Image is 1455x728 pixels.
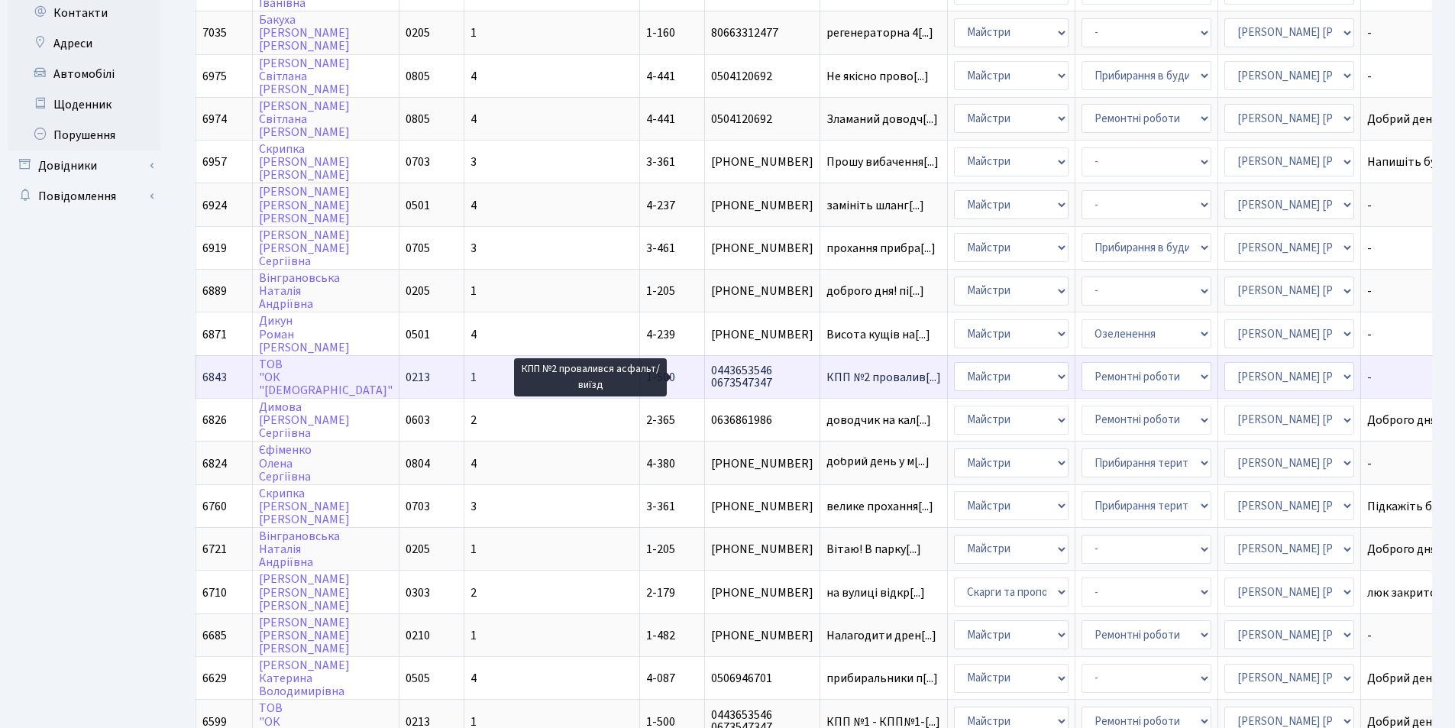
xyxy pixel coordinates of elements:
a: Скрипка[PERSON_NAME][PERSON_NAME] [259,485,350,528]
span: 1 [470,24,477,41]
span: [PHONE_NUMBER] [711,199,813,212]
span: регенераторна 4[...] [826,24,933,41]
span: Висота кущів на[...] [826,326,930,343]
a: Димова[PERSON_NAME]Сергіївна [259,399,350,442]
span: 1-205 [646,283,675,299]
span: [PHONE_NUMBER] [711,328,813,341]
span: 1-160 [646,24,675,41]
span: [PHONE_NUMBER] [711,156,813,168]
span: 0703 [406,498,430,515]
a: Автомобілі [8,59,160,89]
span: Зламаний доводч[...] [826,111,938,128]
span: 1 [470,541,477,558]
span: 0501 [406,197,430,214]
span: на вулиці відкр[...] [826,584,925,601]
span: 3-361 [646,498,675,515]
span: 6957 [202,154,227,170]
span: 4-087 [646,670,675,687]
span: замініть шланг[...] [826,197,924,214]
span: 4 [470,111,477,128]
a: ТОВ"ОК"[DEMOGRAPHIC_DATA]" [259,356,393,399]
span: 2 [470,584,477,601]
a: Повідомлення [8,181,160,212]
span: 2-365 [646,412,675,429]
span: 0504120692 [711,70,813,83]
span: 0805 [406,68,430,85]
span: 6974 [202,111,227,128]
span: 6721 [202,541,227,558]
span: Прошу вибачення[...] [826,154,939,170]
span: 6685 [202,627,227,644]
span: 0705 [406,240,430,257]
span: 3 [470,154,477,170]
span: 0501 [406,326,430,343]
span: 3 [470,240,477,257]
span: 0205 [406,541,430,558]
span: 6710 [202,584,227,601]
span: 4 [470,455,477,472]
span: прибиральники п[...] [826,670,938,687]
span: 1 [470,283,477,299]
span: 80663312477 [711,27,813,39]
a: ЄфіменкоОленаСергіївна [259,442,312,485]
span: [PHONE_NUMBER] [711,285,813,297]
span: Не якісно прово[...] [826,68,929,85]
span: доводчик на кал[...] [826,412,931,429]
span: 3 [470,498,477,515]
span: Налагодити дрен[...] [826,627,936,644]
a: ВінграновськаНаталіяАндріївна [259,270,340,312]
span: 4 [470,326,477,343]
span: 0205 [406,283,430,299]
span: 0303 [406,584,430,601]
a: [PERSON_NAME][PERSON_NAME]Сергіївна [259,227,350,270]
span: 0505 [406,670,430,687]
a: ВінграновськаНаталіяАндріївна [259,528,340,571]
span: 6924 [202,197,227,214]
span: 0804 [406,455,430,472]
span: 7035 [202,24,227,41]
span: 4-239 [646,326,675,343]
a: ДикунРоман[PERSON_NAME] [259,313,350,356]
span: велике прохання[...] [826,498,933,515]
span: доброго дня! пі[...] [826,283,924,299]
span: 4-237 [646,197,675,214]
span: 0805 [406,111,430,128]
span: 6843 [202,369,227,386]
span: 0443653546 0673547347 [711,364,813,389]
span: 6871 [202,326,227,343]
a: Адреси [8,28,160,59]
span: 1 [470,627,477,644]
span: 4-441 [646,68,675,85]
span: 0210 [406,627,430,644]
a: [PERSON_NAME][PERSON_NAME][PERSON_NAME] [259,614,350,657]
span: 0504120692 [711,113,813,125]
span: 4 [470,68,477,85]
span: 3-461 [646,240,675,257]
a: Скрипка[PERSON_NAME][PERSON_NAME] [259,141,350,183]
span: 1-482 [646,627,675,644]
span: 0205 [406,24,430,41]
a: [PERSON_NAME][PERSON_NAME][PERSON_NAME] [259,184,350,227]
span: Вітаю! В парку[...] [826,541,921,558]
a: Довідники [8,150,160,181]
span: 6919 [202,240,227,257]
span: 4-380 [646,455,675,472]
span: [PHONE_NUMBER] [711,543,813,555]
a: Щоденник [8,89,160,120]
span: [PHONE_NUMBER] [711,500,813,513]
a: [PERSON_NAME]Світлана[PERSON_NAME] [259,98,350,141]
span: 6975 [202,68,227,85]
span: добрий день у м[...] [826,453,930,470]
span: 4 [470,197,477,214]
span: 0603 [406,412,430,429]
span: 3-361 [646,154,675,170]
span: КПП №2 провалив[...] [826,369,941,386]
a: [PERSON_NAME]КатеринаВолодимирівна [259,657,350,700]
span: прохання прибра[...] [826,240,936,257]
span: 6760 [202,498,227,515]
span: 6826 [202,412,227,429]
span: [PHONE_NUMBER] [711,242,813,254]
span: [PHONE_NUMBER] [711,458,813,470]
span: [PHONE_NUMBER] [711,587,813,599]
a: Бакуха[PERSON_NAME][PERSON_NAME] [259,11,350,54]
